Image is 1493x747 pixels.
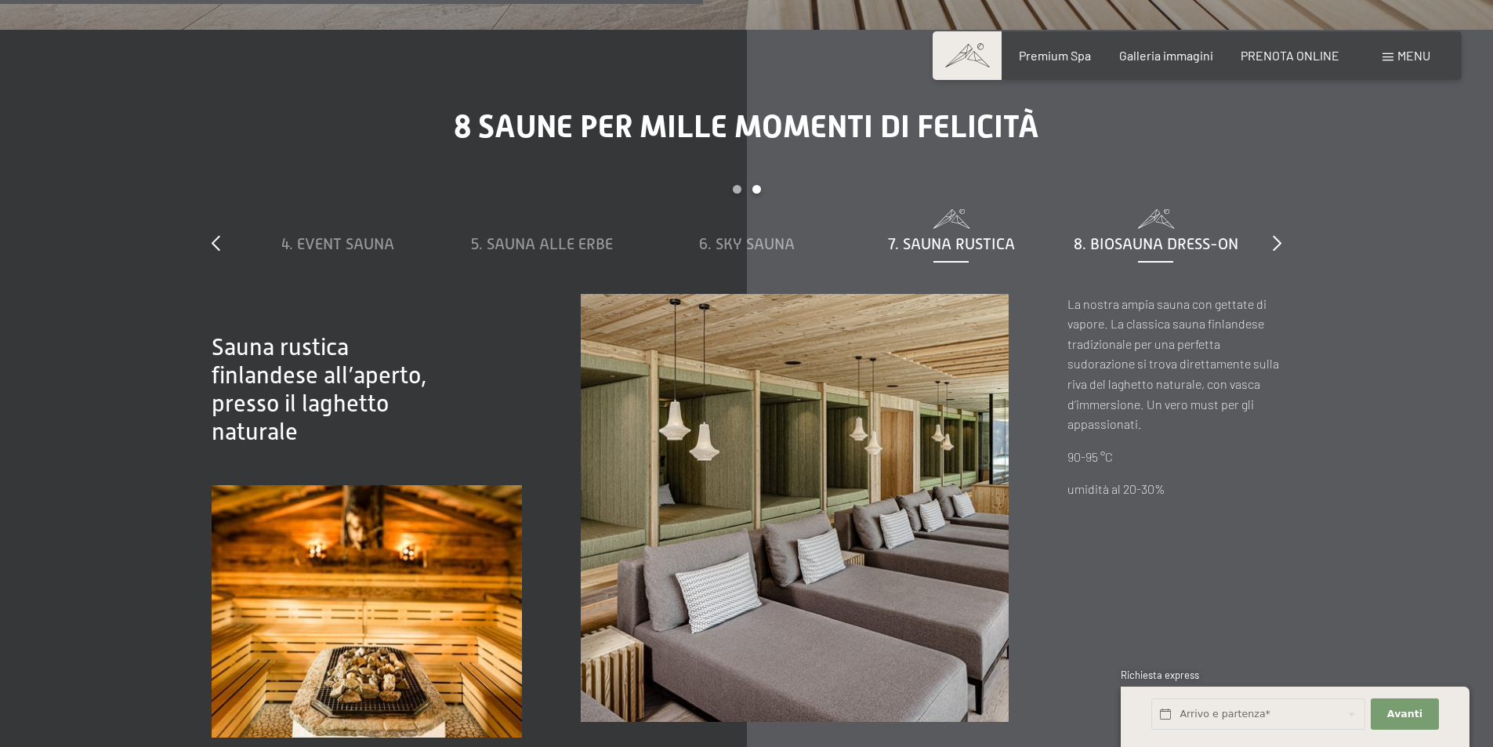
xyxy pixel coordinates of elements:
a: Galleria immagini [1119,48,1213,63]
span: Menu [1397,48,1430,63]
img: Vacanze wellness in Alto Adige: 7.700m² di spa, 10 saune e… [581,294,1009,722]
span: 5. Sauna alle erbe [471,235,613,252]
p: La nostra ampia sauna con gettate di vapore. La classica sauna finlandese tradizionale per una pe... [1067,294,1281,434]
a: Premium Spa [1019,48,1091,63]
span: Sauna rustica finlandese all’aperto, presso il laghetto naturale [212,334,426,445]
button: Avanti [1371,698,1438,731]
div: Carousel Pagination [235,185,1258,209]
p: umidità al 20-30% [1067,479,1281,499]
div: Carousel Page 1 [733,185,741,194]
span: Richiesta express [1121,669,1199,681]
span: 6. Sky Sauna [699,235,795,252]
p: 90-95 °C [1067,447,1281,467]
a: PRENOTA ONLINE [1241,48,1339,63]
span: 8. Biosauna dress-on [1074,235,1238,252]
span: 8 saune per mille momenti di felicità [454,108,1039,145]
span: 4. Event Sauna [281,235,394,252]
div: Carousel Page 2 (Current Slide) [752,185,761,194]
span: 7. Sauna rustica [888,235,1015,252]
span: Avanti [1387,707,1422,721]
